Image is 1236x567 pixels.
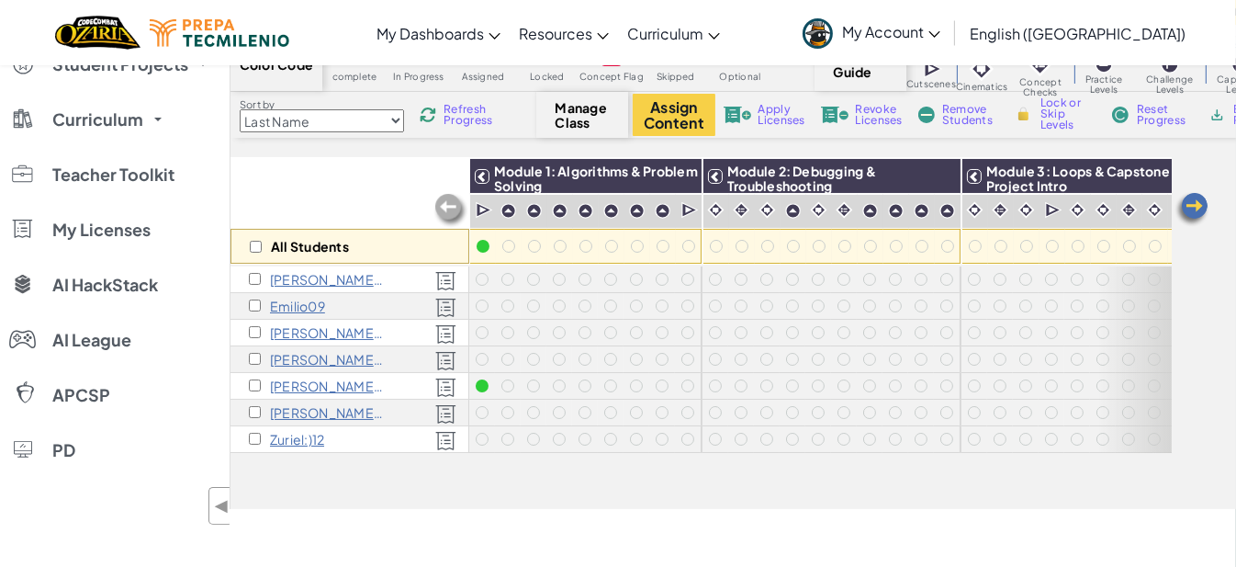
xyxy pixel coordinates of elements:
span: Teacher Toolkit [52,166,174,183]
img: IconPracticeLevel.svg [862,203,878,219]
span: My Dashboards [376,24,484,43]
span: Remove Students [942,104,997,126]
span: Locked [530,72,564,82]
img: IconPracticeLevel.svg [526,203,542,219]
a: My Account [793,4,949,62]
span: Practice Levels [1073,74,1135,95]
span: Curriculum [627,24,703,43]
span: In Progress [393,72,444,82]
img: IconRemoveStudents.svg [918,107,935,123]
img: Licensed [435,271,456,291]
img: IconPracticeLevel.svg [888,203,904,219]
span: Cutscenes [906,79,956,89]
img: IconPracticeLevel.svg [578,203,593,219]
img: Licensed [435,404,456,425]
span: Concept Checks [1007,77,1073,97]
img: IconPracticeLevel.svg [914,203,929,219]
img: IconLock.svg [1014,106,1033,122]
p: Zuriel:)12 [270,432,324,447]
span: AI League [52,332,131,348]
span: Refresh Progress [444,104,500,126]
img: IconCinematic.svg [1069,201,1086,219]
img: IconCinematic.svg [1095,201,1112,219]
img: IconCinematic.svg [758,201,776,219]
span: complete [332,72,377,82]
img: IconPracticeLevel.svg [785,203,801,219]
img: IconCinematic.svg [966,201,983,219]
p: Jorge Fernandez0303 [270,325,385,340]
img: IconCinematic.svg [810,201,827,219]
span: Concept Flag [579,72,644,82]
span: ◀ [214,493,230,519]
span: Skipped [657,72,695,82]
img: IconInteractive.svg [992,201,1009,219]
img: IconPracticeLevel.svg [655,203,670,219]
p: Matias Torres E [270,272,385,287]
span: Revoke Licenses [856,104,903,126]
p: Emilio09 [270,299,325,313]
p: gabriel vargas v [270,379,385,393]
img: Licensed [435,378,456,398]
button: Assign Content [633,94,715,136]
span: Optional [720,72,761,82]
img: IconInteractive.svg [1120,201,1138,219]
img: IconPracticeLevel.svg [500,203,516,219]
img: IconCutscene.svg [476,201,493,220]
img: IconPracticeLevel.svg [552,203,567,219]
img: IconLicenseApply.svg [724,107,751,123]
img: IconCinematic.svg [1017,201,1035,219]
label: Sort by [240,97,404,112]
img: IconCinematic.svg [1146,201,1163,219]
span: Reset Progress [1137,104,1192,126]
span: Lock or Skip Levels [1040,97,1095,130]
img: Licensed [435,431,456,451]
span: English ([GEOGRAPHIC_DATA]) [970,24,1185,43]
img: IconReload.svg [420,107,436,123]
img: Arrow_Left.png [1174,191,1210,228]
img: Tecmilenio logo [150,19,289,47]
img: IconPracticeLevel.svg [603,203,619,219]
span: My Account [842,22,940,41]
img: IconInteractive.svg [733,201,750,219]
img: IconReset.svg [1111,107,1129,123]
span: Challenge Levels [1134,74,1205,95]
img: IconArchive.svg [1208,107,1226,123]
img: IconCutscene.svg [1045,201,1062,220]
span: Resources [519,24,592,43]
span: Assigned [462,72,505,82]
a: Ozaria by CodeCombat logo [55,14,140,51]
a: English ([GEOGRAPHIC_DATA]) [961,8,1195,58]
span: Manage Class [556,100,610,130]
img: IconPracticeLevel.svg [939,203,955,219]
span: Curriculum [52,111,143,128]
img: IconCinematic.svg [707,201,725,219]
img: Home [55,14,140,51]
p: Dagny Marian Morales Rojas [270,352,385,367]
img: Licensed [435,298,456,318]
img: IconCutscene.svg [924,59,943,79]
span: Module 2: Debugging & Troubleshooting [727,163,876,194]
span: Student Projects [52,56,188,73]
img: IconLicenseRevoke.svg [821,107,848,123]
span: Module 3: Loops & Capstone Project Intro [986,163,1170,194]
span: Color Code [240,57,313,72]
img: Licensed [435,351,456,371]
span: Cinematics [956,82,1007,92]
a: My Dashboards [367,8,510,58]
p: All Students [271,239,349,254]
span: My Licenses [52,221,151,238]
img: IconCinematic.svg [969,56,994,82]
span: Module 1: Algorithms & Problem Solving [494,163,698,194]
span: Content Guide [834,50,888,79]
img: Arrow_Left_Inactive.png [433,192,469,229]
img: IconCutscene.svg [681,201,699,220]
span: AI HackStack [52,277,158,293]
p: Annia Yaretzi Z [270,405,385,420]
img: avatar [803,18,833,49]
a: Resources [510,8,618,58]
img: IconInteractive.svg [836,201,853,219]
a: Curriculum [618,8,729,58]
img: Licensed [435,324,456,345]
span: Apply Licenses [758,104,805,126]
img: IconPracticeLevel.svg [629,203,645,219]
